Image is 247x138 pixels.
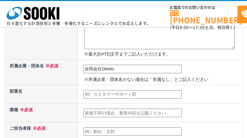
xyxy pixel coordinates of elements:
span: 17:30 [193,24,205,30]
th: 所属企業・団体名 [5,59,78,85]
th: 業種 [5,103,78,122]
input: 業種不明の場合、事業内容を記載ください [83,109,182,117]
span: ※必須 [18,107,33,112]
p: 日々進化する計測技術と多種・多様化するニーズにレンタルでお応えします。 [7,21,151,25]
th: 部署名 [5,85,78,103]
input: 例）創紀 太郎 [83,127,182,136]
span: (平日 ～ 土日、祝日除く) [170,24,235,30]
p: ※最大[DATE]文字までご記入いただけます。 [84,51,240,58]
span: ※必須 [31,126,46,131]
span: ※必須 [44,63,58,68]
p: ※所属企業・団体名がない場合は「所属なし」とご記入ください [84,76,240,83]
input: 例）カスタマーサポート部 [83,90,182,99]
a: [PHONE_NUMBER] [170,10,237,24]
span: 8:50 [180,24,189,30]
input: 例）株式会社ソーキ [83,65,182,73]
span: お電話でのお問い合わせは [170,6,237,10]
